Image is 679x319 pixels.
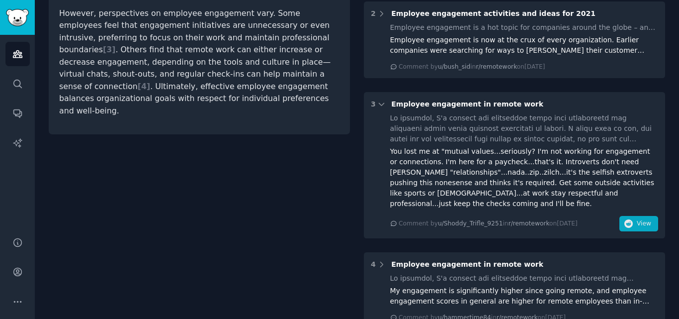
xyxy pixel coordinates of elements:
[390,286,659,307] div: My engagement is significantly higher since going remote, and employee engagement scores in gener...
[399,219,578,228] div: Comment by in on [DATE]
[509,220,549,227] span: r/remotework
[59,7,339,117] p: However, perspectives on employee engagement vary. Some employees feel that engagement initiative...
[619,216,658,232] button: View
[371,99,376,109] div: 3
[391,9,595,17] span: Employee engagement activities and ideas for 2021
[103,45,115,54] span: [ 3 ]
[391,100,543,108] span: Employee engagement in remote work
[390,22,659,33] div: Employee engagement is a hot topic for companies around the globe – and for a good reason. In thi...
[390,273,659,284] div: Lo ipsumdol, S'a consect adi elitseddoe tempo inci utlaboreetd mag aliquaeni admin venia quisnost...
[391,260,543,268] span: Employee engagement in remote work
[390,146,659,209] div: You lost me at "mutual values...seriously? I'm not working for engagement or connections. I'm her...
[438,63,470,70] span: u/bush_sid
[6,9,29,26] img: GummySearch logo
[138,82,150,91] span: [ 4 ]
[371,8,376,19] div: 2
[390,113,659,144] div: Lo ipsumdol, S'a consect adi elitseddoe tempo inci utlaboreetd mag aliquaeni admin venia quisnost...
[476,63,516,70] span: r/remotework
[619,221,658,229] a: View
[438,220,503,227] span: u/Shoddy_Trifle_9251
[390,35,659,56] div: Employee engagement is now at the crux of every organization. Earlier companies were searching fo...
[637,219,651,228] span: View
[399,63,545,72] div: Comment by in on [DATE]
[371,259,376,270] div: 4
